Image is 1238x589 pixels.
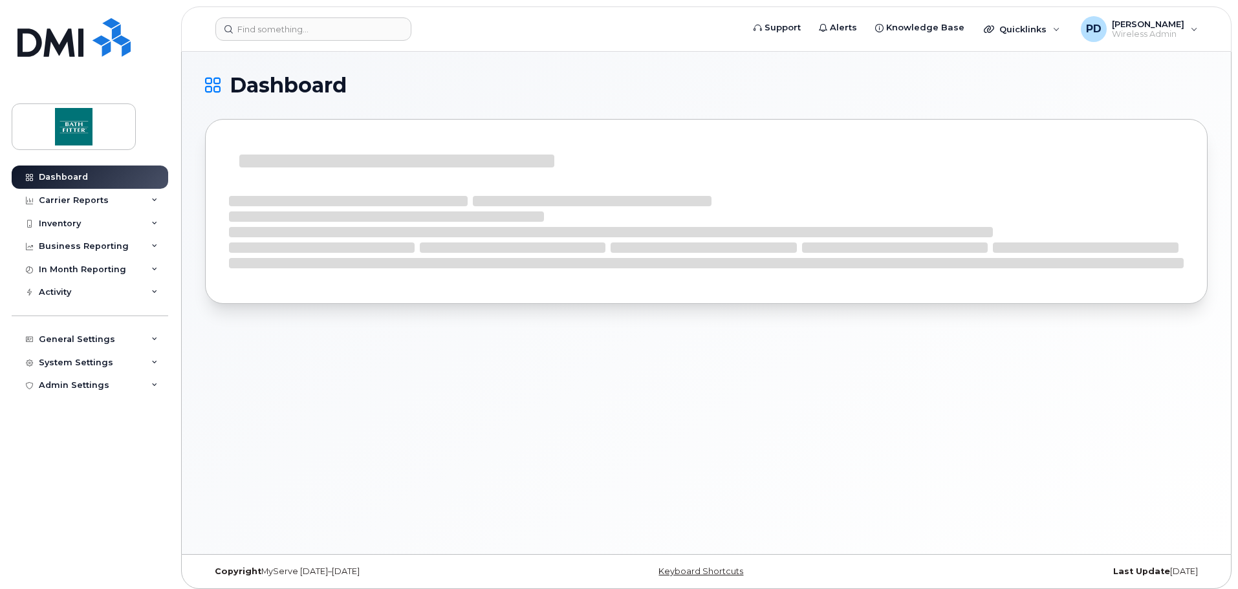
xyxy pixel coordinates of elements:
div: [DATE] [873,566,1208,577]
strong: Copyright [215,566,261,576]
div: MyServe [DATE]–[DATE] [205,566,539,577]
span: Dashboard [230,76,347,95]
a: Keyboard Shortcuts [658,566,743,576]
strong: Last Update [1113,566,1170,576]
